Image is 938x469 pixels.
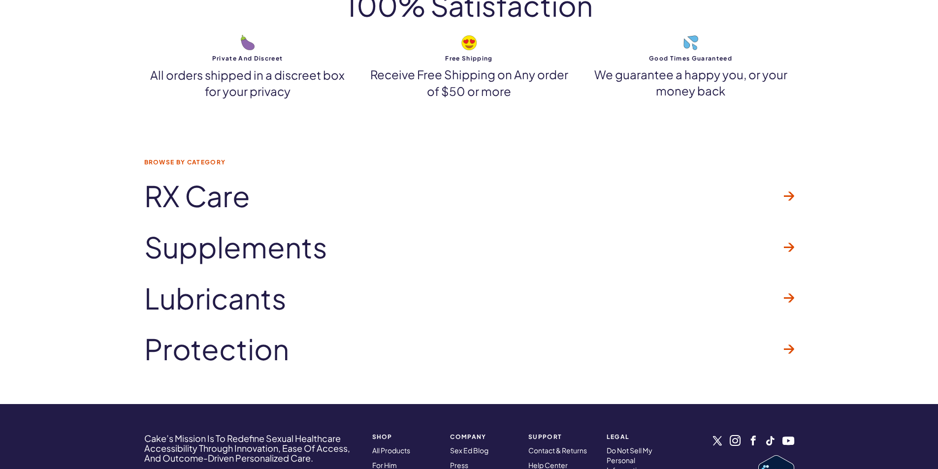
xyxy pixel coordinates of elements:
[607,434,673,440] strong: Legal
[144,180,250,212] span: RX Care
[144,170,794,221] a: RX Care
[587,66,794,99] p: We guarantee a happy you, or your money back
[372,434,439,440] strong: SHOP
[461,35,477,51] img: heart-eyes emoji
[144,67,351,100] p: All orders shipped in a discreet box for your privacy
[144,231,327,263] span: Supplements
[450,446,488,455] a: Sex Ed Blog
[366,66,573,99] p: Receive Free Shipping on Any order of $50 or more
[144,323,794,375] a: Protection
[528,434,595,440] strong: Support
[144,159,794,165] span: Browse by Category
[144,55,351,62] strong: Private and discreet
[450,434,517,440] strong: COMPANY
[587,55,794,62] strong: Good Times Guaranteed
[144,221,794,273] a: Supplements
[144,273,794,324] a: Lubricants
[683,35,698,50] img: droplets emoji
[144,282,287,314] span: Lubricants
[144,434,359,463] h4: Cake’s Mission Is To Redefine Sexual Healthcare Accessibility Through Innovation, Ease Of Access,...
[366,55,573,62] strong: Free Shipping
[144,333,289,365] span: Protection
[241,35,255,50] img: eggplant emoji
[528,446,587,455] a: Contact & Returns
[372,446,410,455] a: All Products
